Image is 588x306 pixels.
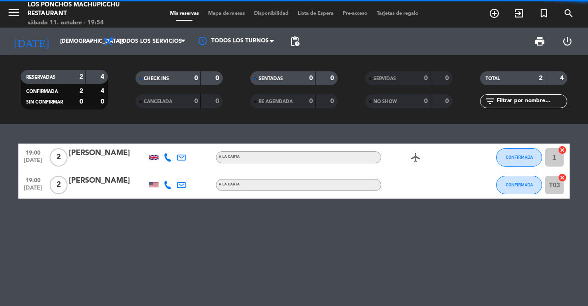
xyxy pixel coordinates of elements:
[309,75,313,81] strong: 0
[562,36,573,47] i: power_settings_new
[309,98,313,104] strong: 0
[373,99,397,104] span: NO SHOW
[249,11,293,16] span: Disponibilidad
[496,176,542,194] button: CONFIRMADA
[69,147,147,159] div: [PERSON_NAME]
[514,8,525,19] i: exit_to_app
[28,0,140,18] div: Los Ponchos Machupicchu Restaurant
[259,99,293,104] span: RE AGENDADA
[22,157,45,168] span: [DATE]
[50,176,68,194] span: 2
[101,74,106,80] strong: 4
[424,98,428,104] strong: 0
[101,98,106,105] strong: 0
[165,11,204,16] span: Mis reservas
[293,11,338,16] span: Lista de Espera
[373,76,396,81] span: SERVIDAS
[22,147,45,157] span: 19:00
[69,175,147,187] div: [PERSON_NAME]
[445,98,451,104] strong: 0
[410,152,421,163] i: airplanemode_active
[496,148,542,167] button: CONFIRMADA
[204,11,249,16] span: Mapa de mesas
[215,75,221,81] strong: 0
[50,148,68,167] span: 2
[338,11,372,16] span: Pre-acceso
[424,75,428,81] strong: 0
[144,99,172,104] span: CANCELADA
[144,76,169,81] span: CHECK INS
[259,76,283,81] span: SENTADAS
[539,75,543,81] strong: 2
[7,6,21,23] button: menu
[485,96,496,107] i: filter_list
[558,145,567,155] i: cancel
[215,98,221,104] strong: 0
[7,31,56,52] i: [DATE]
[506,155,533,160] span: CONFIRMADA
[506,182,533,187] span: CONFIRMADA
[28,18,140,28] div: sábado 11. octubre - 19:54
[289,36,300,47] span: pending_actions
[489,8,500,19] i: add_circle_outline
[538,8,549,19] i: turned_in_not
[26,89,58,94] span: CONFIRMADA
[554,28,581,55] div: LOG OUT
[330,75,336,81] strong: 0
[85,36,96,47] i: arrow_drop_down
[22,174,45,185] span: 19:00
[534,36,545,47] span: print
[496,96,567,106] input: Filtrar por nombre...
[219,155,240,159] span: A la carta
[7,6,21,19] i: menu
[372,11,423,16] span: Tarjetas de regalo
[79,88,83,94] strong: 2
[119,38,182,45] span: Todos los servicios
[194,98,198,104] strong: 0
[22,185,45,196] span: [DATE]
[194,75,198,81] strong: 0
[26,75,56,80] span: RESERVADAS
[486,76,500,81] span: TOTAL
[560,75,565,81] strong: 4
[563,8,574,19] i: search
[330,98,336,104] strong: 0
[79,98,83,105] strong: 0
[558,173,567,182] i: cancel
[445,75,451,81] strong: 0
[219,183,240,186] span: A la carta
[26,100,63,104] span: SIN CONFIRMAR
[101,88,106,94] strong: 4
[79,74,83,80] strong: 2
